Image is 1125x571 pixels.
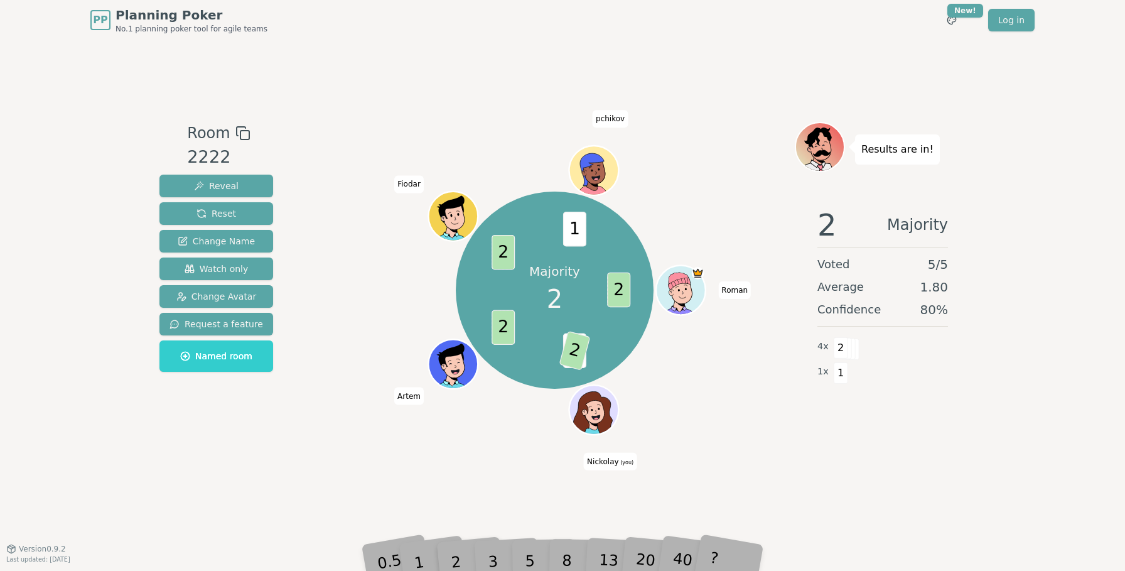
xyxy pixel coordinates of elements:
[593,110,628,128] span: Click to change your name
[176,290,257,303] span: Change Avatar
[817,210,837,240] span: 2
[547,280,562,318] span: 2
[394,387,424,405] span: Click to change your name
[529,263,580,280] p: Majority
[492,310,515,345] span: 2
[159,202,273,225] button: Reset
[562,212,586,246] span: 1
[159,340,273,372] button: Named room
[584,452,637,470] span: Click to change your name
[116,6,267,24] span: Planning Poker
[116,24,267,34] span: No.1 planning poker tool for agile teams
[861,141,934,158] p: Results are in!
[834,337,848,359] span: 2
[6,556,70,563] span: Last updated: [DATE]
[920,278,948,296] span: 1.80
[170,318,263,330] span: Request a feature
[19,544,66,554] span: Version 0.9.2
[6,544,66,554] button: Version0.9.2
[93,13,107,28] span: PP
[928,256,948,273] span: 5 / 5
[180,350,252,362] span: Named room
[817,340,829,354] span: 4 x
[834,362,848,384] span: 1
[817,301,881,318] span: Confidence
[185,263,249,275] span: Watch only
[718,281,751,299] span: Click to change your name
[619,459,634,465] span: (you)
[887,210,948,240] span: Majority
[940,9,963,31] button: New!
[178,235,255,247] span: Change Name
[159,313,273,335] button: Request a feature
[817,256,850,273] span: Voted
[196,207,236,220] span: Reset
[159,258,273,280] button: Watch only
[159,230,273,253] button: Change Name
[607,273,630,307] span: 2
[691,267,704,280] span: Roman is the host
[159,285,273,308] button: Change Avatar
[90,6,267,34] a: PPPlanning PokerNo.1 planning poker tool for agile teams
[570,386,616,433] button: Click to change your avatar
[559,331,590,371] span: 2
[194,180,239,192] span: Reveal
[920,301,948,318] span: 80 %
[988,9,1035,31] a: Log in
[187,144,250,170] div: 2222
[394,175,424,193] span: Click to change your name
[817,365,829,379] span: 1 x
[817,278,864,296] span: Average
[492,235,515,269] span: 2
[187,122,230,144] span: Room
[159,175,273,197] button: Reveal
[947,4,983,18] div: New!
